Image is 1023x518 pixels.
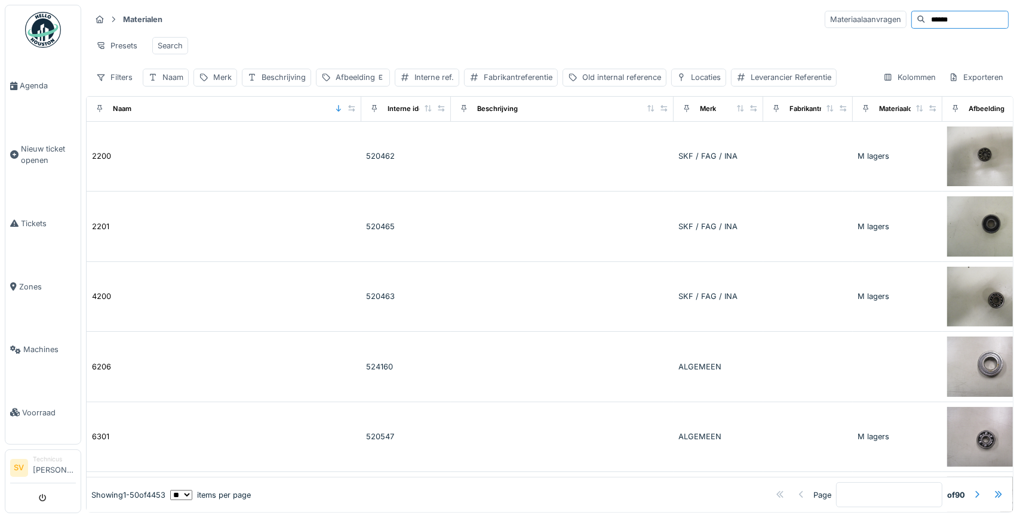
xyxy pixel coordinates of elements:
[118,14,167,25] strong: Materialen
[5,381,81,445] a: Voorraad
[92,431,109,442] div: 6301
[113,104,131,114] div: Naam
[813,489,831,500] div: Page
[213,72,232,83] div: Merk
[5,255,81,318] a: Zones
[858,291,938,302] div: M lagers
[366,361,446,372] div: 524160
[25,12,61,48] img: Badge_color-CXgf-gQk.svg
[22,407,76,418] span: Voorraad
[944,69,1009,86] div: Exporteren
[170,489,251,500] div: items per page
[19,281,76,292] span: Zones
[336,72,385,83] div: Afbeelding
[700,104,716,114] div: Merk
[858,431,938,442] div: M lagers
[5,318,81,381] a: Machines
[582,72,661,83] div: Old internal reference
[10,455,76,483] a: SV Technicus[PERSON_NAME]
[366,291,446,302] div: 520463
[158,40,183,51] div: Search
[691,72,721,83] div: Locaties
[10,459,28,477] li: SV
[789,104,852,114] div: Fabrikantreferentie
[23,344,76,355] span: Machines
[262,72,306,83] div: Beschrijving
[969,104,1004,114] div: Afbeelding
[414,72,454,83] div: Interne ref.
[678,291,758,302] div: SKF / FAG / INA
[33,455,76,480] li: [PERSON_NAME]
[947,489,965,500] strong: of 90
[878,69,941,86] div: Kolommen
[162,72,183,83] div: Naam
[366,221,446,232] div: 520465
[5,192,81,255] a: Tickets
[858,150,938,162] div: M lagers
[477,104,518,114] div: Beschrijving
[33,455,76,464] div: Technicus
[91,489,165,500] div: Showing 1 - 50 of 4453
[366,150,446,162] div: 520462
[91,69,138,86] div: Filters
[21,143,76,166] span: Nieuw ticket openen
[678,221,758,232] div: SKF / FAG / INA
[678,361,758,372] div: ALGEMEEN
[484,72,552,83] div: Fabrikantreferentie
[366,431,446,442] div: 520547
[5,118,81,192] a: Nieuw ticket openen
[879,104,939,114] div: Materiaalcategorie
[751,72,831,83] div: Leverancier Referentie
[825,11,907,28] div: Materiaalaanvragen
[21,218,76,229] span: Tickets
[92,291,111,302] div: 4200
[92,150,111,162] div: 2200
[678,150,758,162] div: SKF / FAG / INA
[858,221,938,232] div: M lagers
[678,431,758,442] div: ALGEMEEN
[20,80,76,91] span: Agenda
[92,361,111,372] div: 6206
[5,54,81,118] a: Agenda
[92,221,109,232] div: 2201
[91,37,143,54] div: Presets
[388,104,452,114] div: Interne identificator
